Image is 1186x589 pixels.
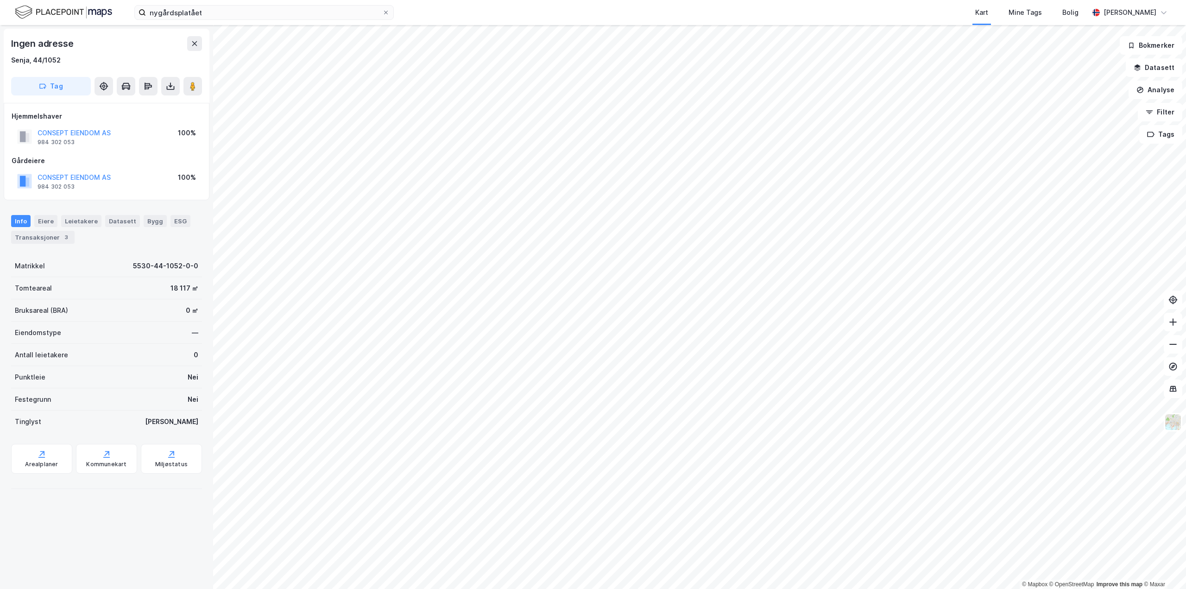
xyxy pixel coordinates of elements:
[133,260,198,272] div: 5530-44-1052-0-0
[15,372,45,383] div: Punktleie
[86,461,126,468] div: Kommunekart
[62,233,71,242] div: 3
[34,215,57,227] div: Eiere
[11,231,75,244] div: Transaksjoner
[1062,7,1079,18] div: Bolig
[170,215,190,227] div: ESG
[15,260,45,272] div: Matrikkel
[1140,545,1186,589] div: Chatt-widget
[1164,413,1182,431] img: Z
[975,7,988,18] div: Kart
[1140,545,1186,589] iframe: Chat Widget
[1139,125,1182,144] button: Tags
[1138,103,1182,121] button: Filter
[155,461,188,468] div: Miljøstatus
[105,215,140,227] div: Datasett
[15,283,52,294] div: Tomteareal
[11,77,91,95] button: Tag
[1126,58,1182,77] button: Datasett
[38,183,75,190] div: 984 302 053
[144,215,167,227] div: Bygg
[15,4,112,20] img: logo.f888ab2527a4732fd821a326f86c7f29.svg
[145,416,198,427] div: [PERSON_NAME]
[1009,7,1042,18] div: Mine Tags
[11,36,75,51] div: Ingen adresse
[38,139,75,146] div: 984 302 053
[1104,7,1156,18] div: [PERSON_NAME]
[178,172,196,183] div: 100%
[170,283,198,294] div: 18 117 ㎡
[15,349,68,361] div: Antall leietakere
[1022,581,1047,588] a: Mapbox
[12,111,202,122] div: Hjemmelshaver
[25,461,58,468] div: Arealplaner
[1120,36,1182,55] button: Bokmerker
[186,305,198,316] div: 0 ㎡
[188,394,198,405] div: Nei
[1097,581,1142,588] a: Improve this map
[146,6,382,19] input: Søk på adresse, matrikkel, gårdeiere, leietakere eller personer
[1049,581,1094,588] a: OpenStreetMap
[61,215,101,227] div: Leietakere
[15,305,68,316] div: Bruksareal (BRA)
[15,394,51,405] div: Festegrunn
[12,155,202,166] div: Gårdeiere
[15,327,61,338] div: Eiendomstype
[11,55,61,66] div: Senja, 44/1052
[192,327,198,338] div: —
[11,215,31,227] div: Info
[1129,81,1182,99] button: Analyse
[178,127,196,139] div: 100%
[15,416,41,427] div: Tinglyst
[194,349,198,361] div: 0
[188,372,198,383] div: Nei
